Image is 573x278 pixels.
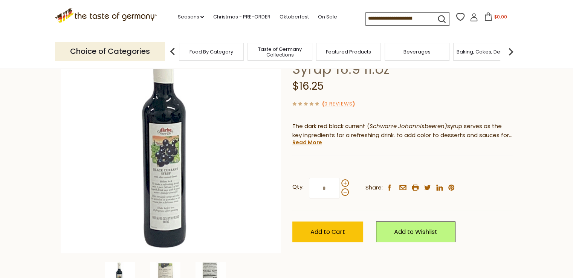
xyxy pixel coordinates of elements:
button: $0.00 [480,12,512,24]
button: Add to Cart [292,221,363,242]
a: Seasons [177,13,204,21]
a: Baking, Cakes, Desserts [457,49,515,55]
span: Add to Cart [310,228,345,236]
a: Christmas - PRE-ORDER [213,13,270,21]
a: 0 Reviews [324,100,353,108]
a: Taste of Germany Collections [250,46,310,58]
input: Qty: [309,178,340,199]
p: Choice of Categories [55,42,165,61]
a: Oktoberfest [279,13,309,21]
em: Schwarze Johannisbeeren) [370,122,447,130]
img: Darbo Austrian Black Currant Syrup 16.9 fl.oz [61,33,281,253]
span: $0.00 [494,14,507,20]
img: next arrow [503,44,518,59]
span: ( ) [322,100,355,107]
strong: Qty: [292,182,304,192]
a: On Sale [318,13,337,21]
a: Food By Category [189,49,233,55]
a: Read More [292,139,322,146]
p: The dark red black current ( syrup serves as the key ingredients for a refreshing drink. to add c... [292,122,513,141]
a: Add to Wishlist [376,221,455,242]
span: $16.25 [292,79,324,93]
span: Share: [365,183,383,192]
a: Featured Products [326,49,371,55]
img: previous arrow [165,44,180,59]
a: Beverages [403,49,431,55]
